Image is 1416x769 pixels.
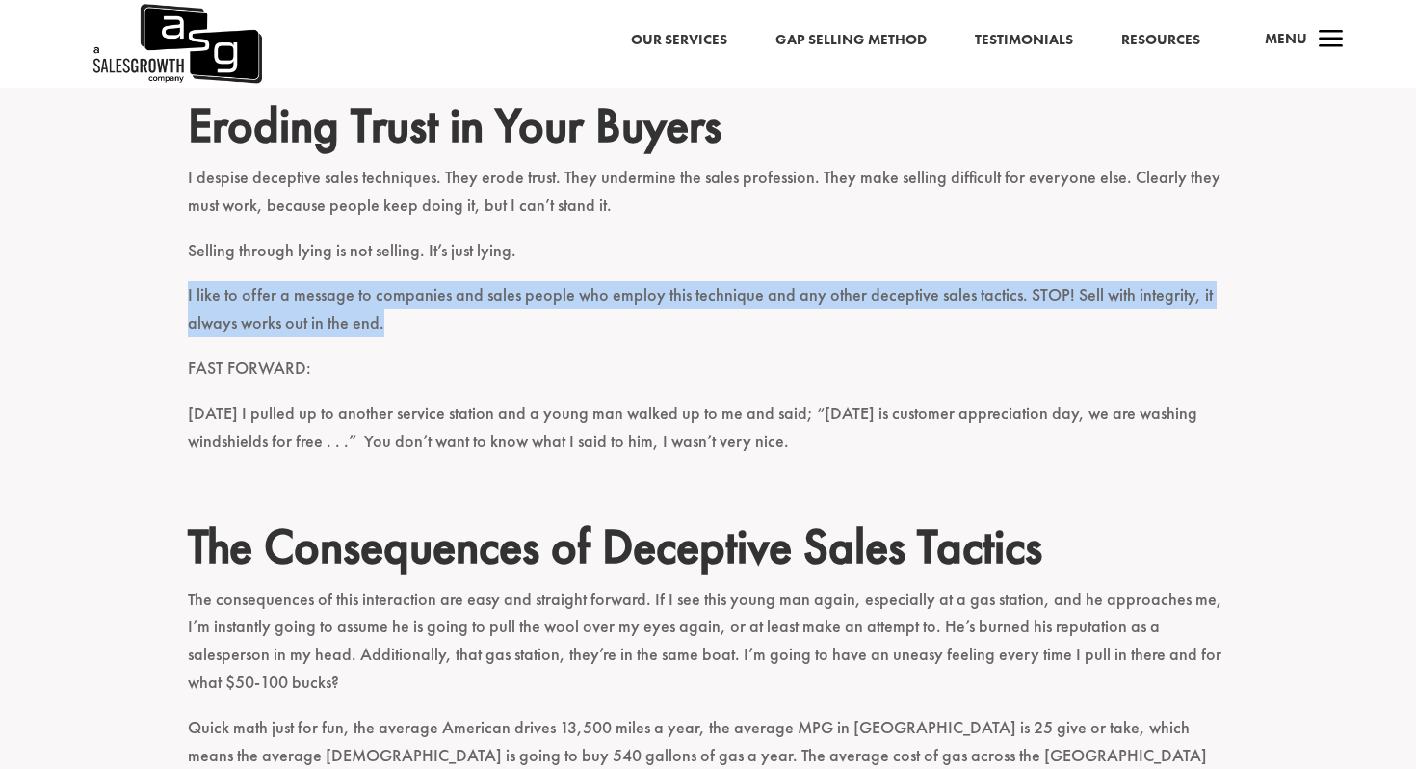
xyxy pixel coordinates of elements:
[188,517,1228,585] h2: The Consequences of Deceptive Sales Tactics
[188,400,1228,473] p: [DATE] I pulled up to another service station and a young man walked up to me and said; “[DATE] i...
[188,586,1228,714] p: The consequences of this interaction are easy and straight forward. If I see this young man again...
[188,164,1228,237] p: I despise deceptive sales techniques. They erode trust. They undermine the sales profession. They...
[1121,28,1200,53] a: Resources
[188,281,1228,355] p: I like to offer a message to companies and sales people who employ this technique and any other d...
[1312,21,1350,60] span: a
[631,28,727,53] a: Our Services
[975,28,1073,53] a: Testimonials
[775,28,927,53] a: Gap Selling Method
[1265,29,1307,48] span: Menu
[188,237,1228,282] p: Selling through lying is not selling. It’s just lying.
[188,96,1228,164] h2: Eroding Trust in Your Buyers
[188,355,1228,400] p: FAST FORWARD:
